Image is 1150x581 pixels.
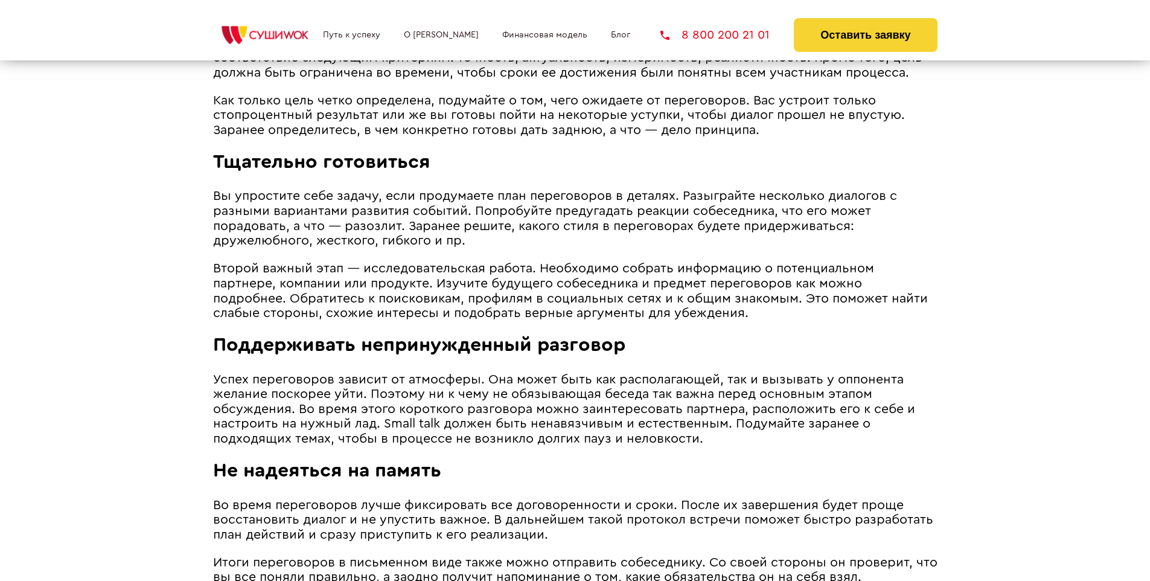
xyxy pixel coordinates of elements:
span: До того, как начнете переговоры, подумайте об их главной цели. Сформулируйте ее про себя и провер... [213,36,922,79]
a: Блог [611,30,630,40]
span: Поддерживать непринужденный разговор [213,335,625,355]
span: Тщательно готовиться [213,152,430,172]
button: Оставить заявку [794,18,937,52]
a: О [PERSON_NAME] [404,30,479,40]
span: Второй важный этап ― исследовательская работа. Необходимо собрать информацию о потенциальном парт... [213,262,928,319]
a: 8 800 200 21 01 [660,29,770,41]
span: 8 800 200 21 01 [682,29,770,41]
span: Во время переговоров лучше фиксировать все договоренности и сроки. После их завершения будет прощ... [213,499,933,541]
span: Не надеяться на память [213,461,441,480]
a: Финансовая модель [502,30,587,40]
a: Путь к успеху [323,30,380,40]
span: Вы упростите себе задачу, если продумаете план переговоров в деталях. Разыграйте несколько диалог... [213,190,897,247]
span: Как только цель четко определена, подумайте о том, чего ожидаете от переговоров. Вас устроит толь... [213,94,905,136]
span: Успех переговоров зависит от атмосферы. Она может быть как располагающей, так и вызывать у оппоне... [213,373,915,445]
